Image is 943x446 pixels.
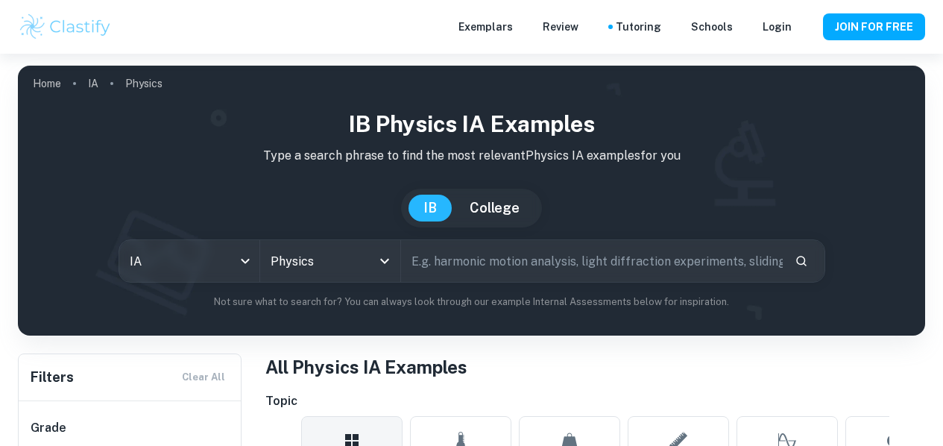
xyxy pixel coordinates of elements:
img: profile cover [18,66,925,336]
a: Login [763,19,792,35]
div: IA [119,240,259,282]
p: Type a search phrase to find the most relevant Physics IA examples for you [30,147,913,165]
h1: IB Physics IA examples [30,107,913,141]
a: IA [88,73,98,94]
h6: Filters [31,367,74,388]
button: College [455,195,534,222]
button: JOIN FOR FREE [823,13,925,40]
h6: Topic [265,392,925,410]
p: Not sure what to search for? You can always look through our example Internal Assessments below f... [30,295,913,310]
button: IB [409,195,452,222]
img: Clastify logo [18,12,113,42]
a: Home [33,73,61,94]
h1: All Physics IA Examples [265,354,925,380]
button: Open [374,251,395,271]
button: Search [789,248,814,274]
p: Review [543,19,578,35]
button: Help and Feedback [804,23,811,31]
h6: Grade [31,419,230,437]
input: E.g. harmonic motion analysis, light diffraction experiments, sliding objects down a ramp... [401,240,783,282]
p: Physics [125,75,163,92]
a: Schools [691,19,733,35]
a: Tutoring [616,19,661,35]
p: Exemplars [458,19,513,35]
